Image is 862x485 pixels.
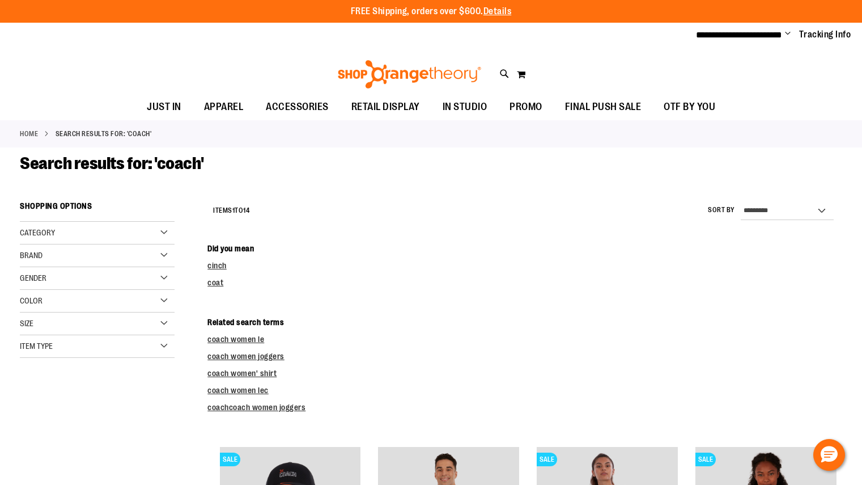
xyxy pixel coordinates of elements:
[20,129,38,139] a: Home
[20,273,46,282] span: Gender
[431,94,499,120] a: IN STUDIO
[207,386,269,395] a: coach women lec
[204,94,244,120] span: APPAREL
[207,403,305,412] a: coachcoach women joggers
[340,94,431,120] a: RETAIL DISPLAY
[554,94,653,120] a: FINAL PUSH SALE
[213,202,249,220] h2: Items to
[20,319,33,328] span: Size
[20,341,53,351] span: Item Type
[652,94,727,120] a: OTF BY YOU
[207,369,277,378] a: coach women' shirt
[799,28,851,41] a: Tracking Info
[708,205,735,215] label: Sort By
[254,94,340,120] a: ACCESSORIES
[232,206,235,214] span: 1
[266,94,329,120] span: ACCESSORIES
[20,196,175,222] strong: Shopping Options
[785,29,791,40] button: Account menu
[193,94,255,120] a: APPAREL
[537,453,557,466] span: SALE
[20,154,204,173] span: Search results for: 'coach'
[207,317,842,328] dt: Related search terms
[20,296,43,305] span: Color
[243,206,249,214] span: 14
[664,94,715,120] span: OTF BY YOU
[351,5,512,18] p: FREE Shipping, orders over $600.
[20,228,55,237] span: Category
[207,278,223,287] a: coat
[695,453,716,466] span: SALE
[351,94,420,120] span: RETAIL DISPLAY
[207,335,264,344] a: coach women le
[509,94,542,120] span: PROMO
[56,129,152,139] strong: Search results for: 'coach'
[147,94,181,120] span: JUST IN
[220,453,240,466] span: SALE
[483,6,512,16] a: Details
[498,94,554,120] a: PROMO
[207,261,227,270] a: cinch
[565,94,642,120] span: FINAL PUSH SALE
[207,243,842,254] dt: Did you mean
[135,94,193,120] a: JUST IN
[207,352,284,361] a: coach women joggers
[336,60,483,88] img: Shop Orangetheory
[813,439,845,471] button: Hello, have a question? Let’s chat.
[443,94,487,120] span: IN STUDIO
[20,251,43,260] span: Brand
